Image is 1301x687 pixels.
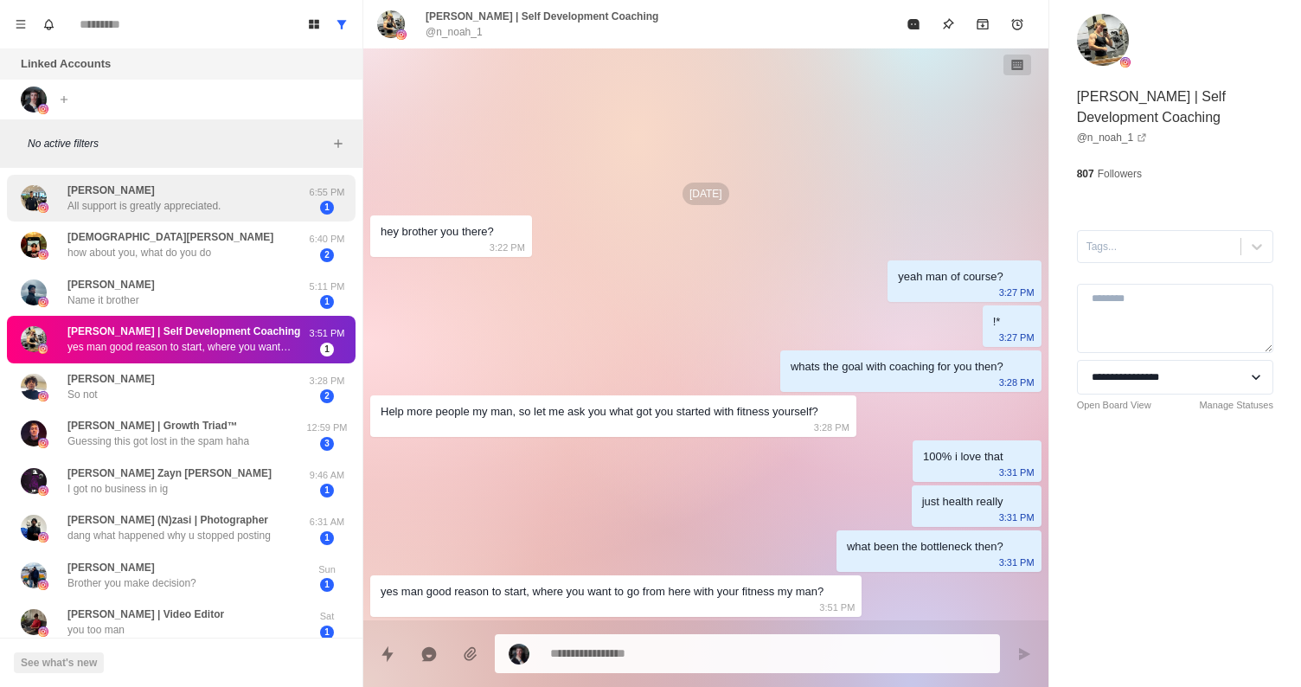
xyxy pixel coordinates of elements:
[38,249,48,260] img: picture
[320,295,334,309] span: 1
[21,185,47,211] img: picture
[54,89,74,110] button: Add account
[791,357,1003,376] div: whats the goal with coaching for you then?
[67,198,221,214] p: All support is greatly appreciated.
[38,202,48,213] img: picture
[67,371,155,387] p: [PERSON_NAME]
[67,245,211,260] p: how about you, what do you do
[1199,398,1273,413] a: Manage Statuses
[21,515,47,541] img: picture
[38,485,48,496] img: picture
[683,183,729,205] p: [DATE]
[1007,637,1041,671] button: Send message
[328,133,349,154] button: Add filters
[426,9,658,24] p: [PERSON_NAME] | Self Development Coaching
[67,465,272,481] p: [PERSON_NAME] Zayn [PERSON_NAME]
[999,328,1035,347] p: 3:27 PM
[38,532,48,543] img: picture
[38,438,48,448] img: picture
[67,418,238,433] p: [PERSON_NAME] | Growth Triad™
[21,232,47,258] img: picture
[305,326,349,341] p: 3:51 PM
[21,609,47,635] img: picture
[320,626,334,639] span: 1
[305,185,349,200] p: 6:55 PM
[305,468,349,483] p: 9:46 AM
[38,297,48,307] img: picture
[396,29,407,40] img: picture
[21,468,47,494] img: picture
[412,637,446,671] button: Reply with AI
[21,87,47,112] img: picture
[1098,166,1142,182] p: Followers
[21,374,47,400] img: picture
[21,279,47,305] img: picture
[1077,130,1148,145] a: @n_noah_1
[67,607,224,622] p: [PERSON_NAME] | Video Editor
[923,447,1003,466] div: 100% i love that
[999,508,1035,527] p: 3:31 PM
[1077,166,1094,182] p: 807
[320,248,334,262] span: 2
[814,418,849,437] p: 3:28 PM
[300,10,328,38] button: Board View
[1077,87,1273,128] p: [PERSON_NAME] | Self Development Coaching
[320,484,334,498] span: 1
[1077,398,1151,413] a: Open Board View
[35,10,62,38] button: Notifications
[38,104,48,114] img: picture
[67,575,196,591] p: Brother you make decision?
[67,622,125,638] p: you too man
[999,463,1035,482] p: 3:31 PM
[67,183,155,198] p: [PERSON_NAME]
[305,279,349,294] p: 5:11 PM
[1120,57,1131,67] img: picture
[305,232,349,247] p: 6:40 PM
[67,324,300,339] p: [PERSON_NAME] | Self Development Coaching
[67,528,271,543] p: dang what happened why u stopped posting
[38,626,48,637] img: picture
[67,433,249,449] p: Guessing this got lost in the spam haha
[305,609,349,624] p: Sat
[320,389,334,403] span: 2
[1077,14,1129,66] img: picture
[509,644,529,665] img: picture
[381,402,818,421] div: Help more people my man, so let me ask you what got you started with fitness yourself?
[305,421,349,435] p: 12:59 PM
[7,10,35,38] button: Menu
[67,387,98,402] p: So not
[305,562,349,577] p: Sun
[453,637,488,671] button: Add media
[819,598,855,617] p: 3:51 PM
[370,637,405,671] button: Quick replies
[67,560,155,575] p: [PERSON_NAME]
[490,238,525,257] p: 3:22 PM
[21,421,47,446] img: picture
[381,582,824,601] div: yes man good reason to start, where you want to go from here with your fitness my man?
[847,537,1003,556] div: what been the bottleneck then?
[305,374,349,388] p: 3:28 PM
[381,222,494,241] div: hey brother you there?
[320,531,334,545] span: 1
[14,652,104,673] button: See what's new
[21,562,47,588] img: picture
[320,437,334,451] span: 3
[426,24,483,40] p: @n_noah_1
[38,391,48,401] img: picture
[21,55,111,73] p: Linked Accounts
[38,343,48,354] img: picture
[67,481,168,497] p: I got no business in ig
[999,553,1035,572] p: 3:31 PM
[999,283,1035,302] p: 3:27 PM
[999,373,1035,392] p: 3:28 PM
[305,515,349,530] p: 6:31 AM
[38,580,48,590] img: picture
[965,7,1000,42] button: Archive
[377,10,405,38] img: picture
[67,512,268,528] p: [PERSON_NAME] (N)zasi | Photographer
[67,292,139,308] p: Name it brother
[67,229,273,245] p: [DEMOGRAPHIC_DATA][PERSON_NAME]
[28,136,328,151] p: No active filters
[328,10,356,38] button: Show all conversations
[896,7,931,42] button: Mark as read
